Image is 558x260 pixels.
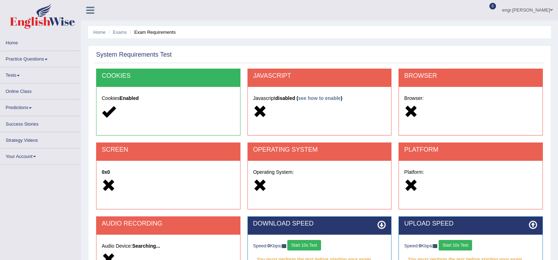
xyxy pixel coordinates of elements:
h5: Operating System: [253,170,386,175]
a: Home [0,35,81,49]
button: Start 10s Test [439,240,472,251]
strong: Searching... [132,243,160,249]
h2: OPERATING SYSTEM [253,146,386,153]
h2: SCREEN [102,146,235,153]
h2: BROWSER [404,72,537,80]
li: Exam Requirements [128,29,176,36]
a: Success Stories [0,116,81,130]
a: Strategy Videos [0,132,81,146]
a: Practice Questions [0,51,81,65]
strong: 0 [419,243,421,248]
div: Speed: Kbps [404,240,537,252]
h2: System Requirements Test [96,51,172,58]
a: Predictions [0,100,81,113]
img: ajax-loader-fb-connection.gif [281,244,286,248]
strong: Enabled [120,95,139,101]
h2: PLATFORM [404,146,537,153]
h2: AUDIO RECORDING [102,220,235,227]
img: ajax-loader-fb-connection.gif [432,244,437,248]
h2: UPLOAD SPEED [404,220,537,227]
span: 8 [489,3,496,9]
h5: Cookies [102,96,235,101]
strong: 0x0 [102,169,110,175]
h5: Browser: [404,96,537,101]
strong: disabled ( ) [275,95,343,101]
h2: JAVASCRIPT [253,72,386,80]
a: see how to enable [298,95,341,101]
a: Your Account [0,148,81,162]
h5: Javascript [253,96,386,101]
strong: 0 [268,243,270,248]
div: Speed: Kbps [253,240,386,252]
h2: DOWNLOAD SPEED [253,220,386,227]
button: Start 10s Test [287,240,321,251]
a: Online Class [0,83,81,97]
a: Home [93,30,106,35]
h5: Platform: [404,170,537,175]
h5: Audio Device: [102,243,235,249]
a: Tests [0,67,81,81]
h2: COOKIES [102,72,235,80]
a: Exams [113,30,127,35]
